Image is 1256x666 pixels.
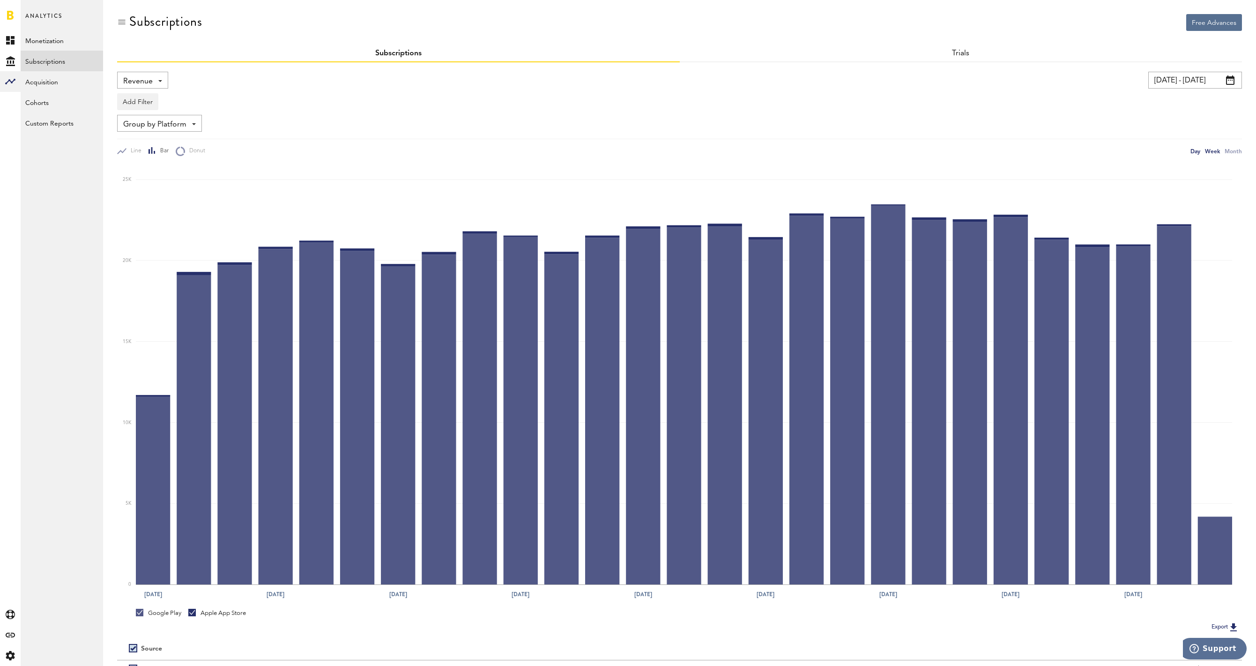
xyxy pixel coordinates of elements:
text: [DATE] [1124,590,1142,599]
div: Google Play [136,609,181,617]
text: 5K [126,501,132,506]
button: Add Filter [117,93,158,110]
div: Apple App Store [188,609,246,617]
span: Donut [185,147,205,155]
text: 15K [123,339,132,344]
button: Export [1209,621,1242,633]
div: Week [1205,146,1220,156]
text: [DATE] [144,590,162,599]
text: 0 [128,582,131,587]
span: Line [126,147,141,155]
text: [DATE] [634,590,652,599]
text: [DATE] [389,590,407,599]
img: Export [1228,621,1239,633]
div: Period total [691,645,1231,653]
text: 25K [123,177,132,182]
span: Revenue [123,74,153,90]
a: Acquisition [21,71,103,92]
a: Subscriptions [21,51,103,71]
div: Subscriptions [129,14,202,29]
a: Cohorts [21,92,103,112]
a: Subscriptions [375,50,422,57]
text: 20K [123,258,132,263]
text: [DATE] [267,590,284,599]
div: Month [1225,146,1242,156]
iframe: Opens a widget where you can find more information [1183,638,1247,661]
text: [DATE] [757,590,774,599]
button: Free Advances [1186,14,1242,31]
text: [DATE] [1002,590,1019,599]
text: 10K [123,420,132,425]
span: Bar [156,147,169,155]
a: Custom Reports [21,112,103,133]
span: Analytics [25,10,62,30]
div: Day [1190,146,1200,156]
span: Group by Platform [123,117,186,133]
a: Trials [952,50,969,57]
a: Monetization [21,30,103,51]
text: [DATE] [512,590,529,599]
text: [DATE] [879,590,897,599]
div: Source [141,645,162,653]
